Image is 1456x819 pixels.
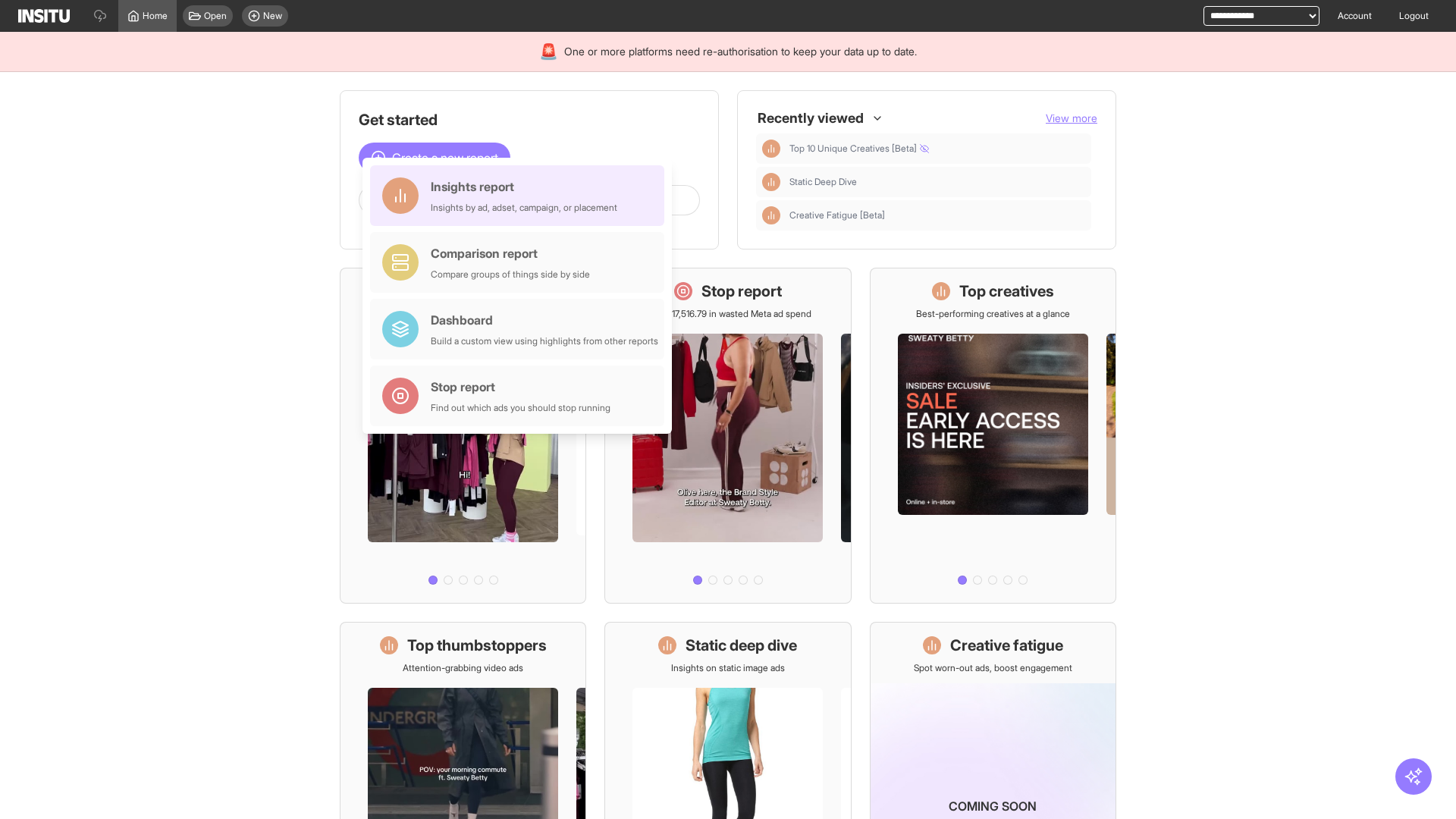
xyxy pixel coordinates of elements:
span: View more [1046,111,1097,124]
span: Create a new report [392,149,498,167]
span: One or more platforms need re-authorisation to keep your data up to date. [564,44,917,59]
div: 🚨 [539,41,558,62]
span: Home [143,10,168,22]
div: Insights report [431,177,617,196]
div: Comparison report [431,244,590,262]
div: Find out which ads you should stop running [431,402,610,414]
span: Top 10 Unique Creatives [Beta] [789,143,1085,155]
div: Dashboard [431,311,658,329]
span: Creative Fatigue [Beta] [789,209,1085,221]
div: Build a custom view using highlights from other reports [431,335,658,347]
button: View more [1046,111,1097,126]
a: What's live nowSee all active ads instantly [340,268,586,604]
h1: Top creatives [959,281,1054,302]
span: Static Deep Dive [789,176,857,188]
span: Top 10 Unique Creatives [Beta] [789,143,929,155]
span: Open [204,10,227,22]
a: Stop reportSave £17,516.79 in wasted Meta ad spend [604,268,851,604]
p: Save £17,516.79 in wasted Meta ad spend [645,308,811,320]
p: Insights on static image ads [671,662,785,674]
div: Insights [762,173,780,191]
h1: Static deep dive [686,635,797,656]
span: New [263,10,282,22]
h1: Top thumbstoppers [407,635,547,656]
span: Static Deep Dive [789,176,1085,188]
div: Insights by ad, adset, campaign, or placement [431,202,617,214]
div: Insights [762,206,780,224]
h1: Stop report [701,281,782,302]
h1: Get started [359,109,700,130]
div: Compare groups of things side by side [431,268,590,281]
p: Best-performing creatives at a glance [916,308,1070,320]
div: Stop report [431,378,610,396]
a: Top creativesBest-performing creatives at a glance [870,268,1116,604]
button: Create a new report [359,143,510,173]
span: Creative Fatigue [Beta] [789,209,885,221]
div: Insights [762,140,780,158]
img: Logo [18,9,70,23]
p: Attention-grabbing video ads [403,662,523,674]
